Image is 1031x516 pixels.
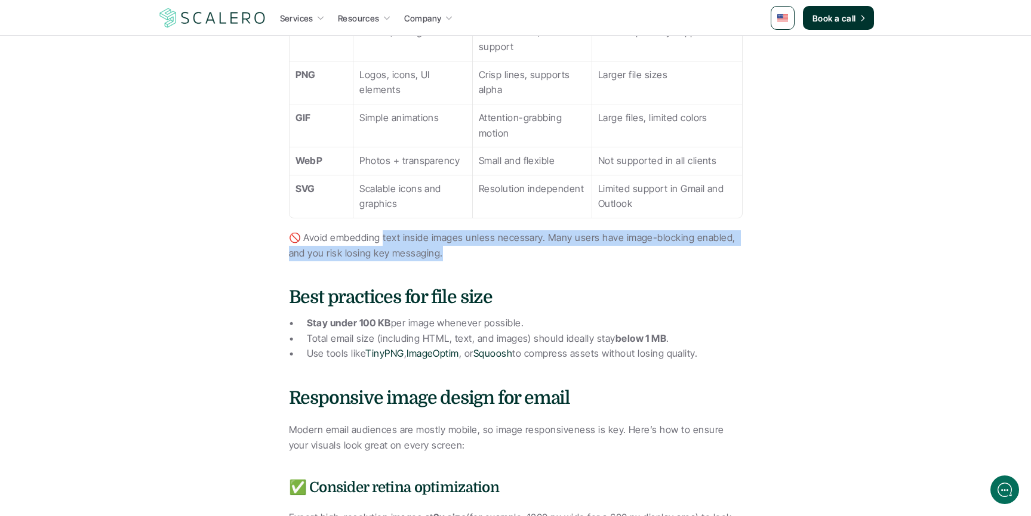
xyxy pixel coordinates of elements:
[280,12,313,24] p: Services
[19,158,220,182] button: New conversation
[359,110,466,126] p: Simple animations
[365,347,404,359] a: TinyPNG
[479,153,586,169] p: Small and flexible
[18,79,221,137] h2: Let us know if we can help with lifecycle marketing.
[598,67,735,83] p: Larger file sizes
[100,417,151,425] span: We run on Gist
[598,153,735,169] p: Not supported in all clients
[615,332,667,344] strong: below 1 MB
[307,316,743,331] p: per image whenever possible.
[813,12,856,24] p: Book a call
[289,422,743,453] p: Modern email audiences are mostly mobile, so image responsiveness is key. Here’s how to ensure yo...
[158,7,267,29] img: Scalero company logo
[990,475,1019,504] iframe: gist-messenger-bubble-iframe
[338,12,380,24] p: Resources
[77,165,143,175] span: New conversation
[289,230,743,261] p: 🚫 Avoid embedding text inside images unless necessary. Many users have image-blocking enabled, an...
[598,181,735,212] p: Limited support in Gmail and Outlook
[307,346,743,361] p: Use tools like , , or to compress assets without losing quality.
[479,110,586,141] p: Attention-grabbing motion
[296,112,311,123] strong: GIF
[296,183,315,194] strong: SVG
[289,285,743,310] h4: Best practices for file size
[473,347,512,359] a: Squoosh
[359,181,466,212] p: Scalable icons and graphics
[289,385,743,410] h4: Responsive image design for email
[307,331,743,347] p: Total email size (including HTML, text, and images) should ideally stay .
[359,153,466,169] p: Photos + transparency
[803,6,874,30] a: Book a call
[18,58,221,77] h1: Hi! Welcome to [GEOGRAPHIC_DATA].
[404,12,442,24] p: Company
[598,110,735,126] p: Large files, limited colors
[289,477,743,498] h5: ✅ Consider retina optimization
[479,181,586,197] p: Resolution independent
[307,317,391,329] strong: Stay under 100 KB
[407,347,459,359] a: ImageOptim
[479,67,586,98] p: Crisp lines, supports alpha
[296,69,316,81] strong: PNG
[296,155,323,166] strong: WebP
[296,26,321,38] strong: JPEG
[479,24,586,55] p: Small file size, wide support
[359,67,466,98] p: Logos, icons, UI elements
